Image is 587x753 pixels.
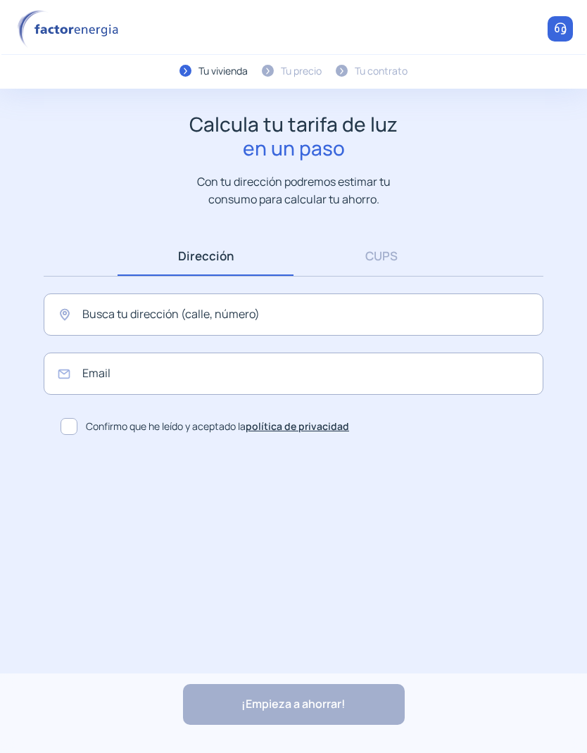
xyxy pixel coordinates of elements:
div: Tu precio [281,63,322,79]
span: Confirmo que he leído y aceptado la [86,419,349,434]
div: Tu vivienda [198,63,248,79]
a: Dirección [118,236,293,276]
h1: Calcula tu tarifa de luz [189,113,398,160]
a: CUPS [293,236,469,276]
a: política de privacidad [246,419,349,433]
p: Con tu dirección podremos estimar tu consumo para calcular tu ahorro. [183,173,405,208]
img: llamar [553,22,567,36]
img: logo factor [14,10,127,49]
div: Tu contrato [355,63,408,79]
span: en un paso [189,137,398,160]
